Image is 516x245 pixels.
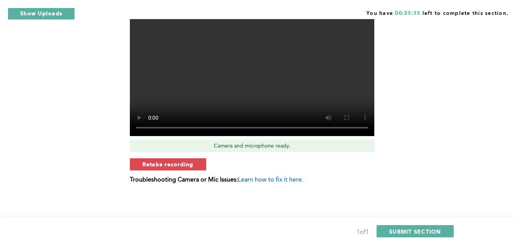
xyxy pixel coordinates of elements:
[130,140,375,152] div: Camera and microphone ready.
[8,8,75,20] button: Show Uploads
[377,225,454,237] button: SUBMIT SECTION
[366,8,508,17] span: You have left to complete this section.
[389,228,441,235] span: SUBMIT SECTION
[356,227,369,238] div: 1 of 1
[130,177,238,183] b: Troubleshooting Camera or Mic Issues:
[142,161,194,168] span: Retake recording
[395,11,420,16] span: 00:23:33
[238,177,303,183] span: Learn how to fix it here.
[130,158,206,170] button: Retake recording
